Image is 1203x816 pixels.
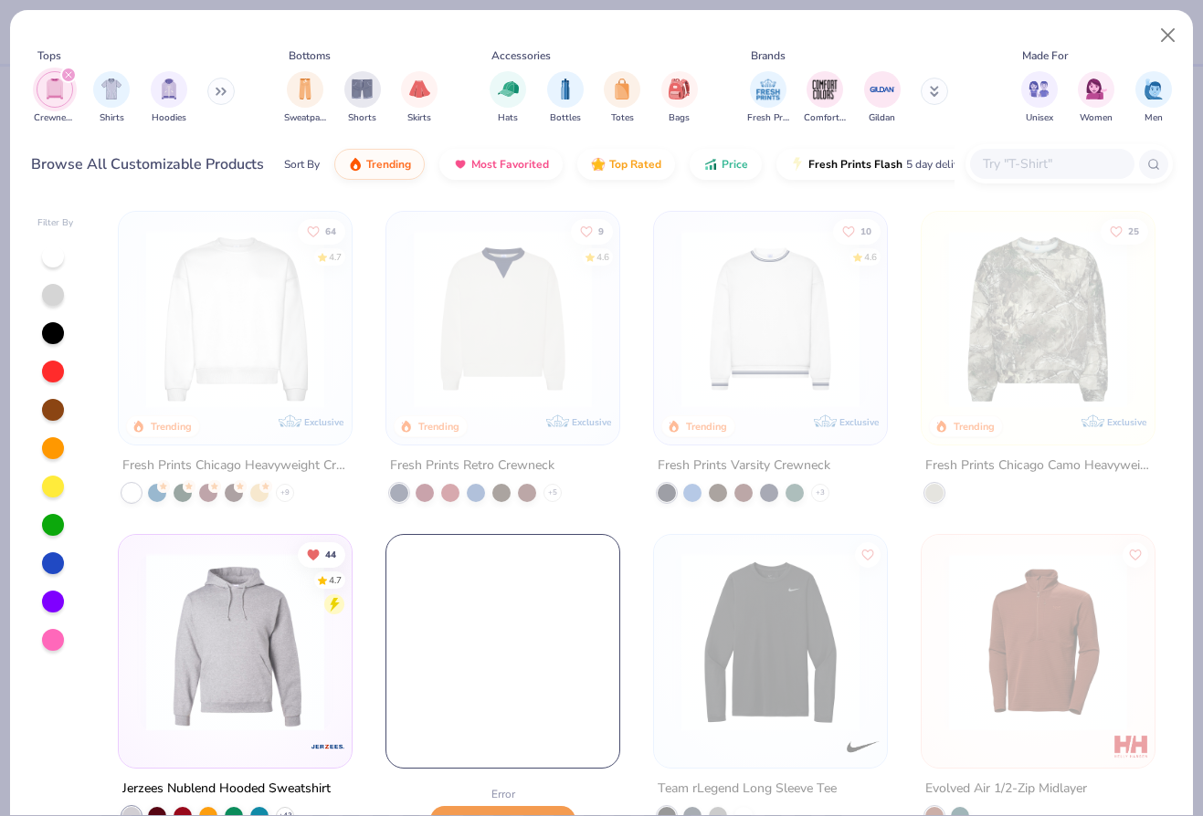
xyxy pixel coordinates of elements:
[37,216,74,230] div: Filter By
[37,47,61,64] div: Tops
[572,416,611,428] span: Exclusive
[808,157,902,172] span: Fresh Prints Flash
[839,416,879,428] span: Exclusive
[804,111,846,125] span: Comfort Colors
[295,78,315,99] img: Sweatpants Image
[1086,78,1107,99] img: Women Image
[1128,226,1139,235] span: 25
[609,157,661,172] span: Top Rated
[471,157,549,172] span: Most Favorited
[289,47,331,64] div: Bottoms
[547,71,584,125] button: filter button
[658,455,830,477] div: Fresh Prints Varsity Crewneck
[325,549,336,559] span: 44
[490,71,526,125] button: filter button
[159,78,179,99] img: Hoodies Image
[747,111,789,125] span: Fresh Prints
[869,111,895,125] span: Gildan
[940,230,1136,408] img: d9105e28-ed75-4fdd-addc-8b592ef863ea
[1029,78,1050,99] img: Unisex Image
[122,778,331,800] div: Jerzees Nublend Hooded Sweatshirt
[498,111,518,125] span: Hats
[100,111,124,125] span: Shirts
[669,111,690,125] span: Bags
[548,487,557,498] span: + 5
[596,250,609,264] div: 4.6
[1135,71,1172,125] button: filter button
[555,78,575,99] img: Bottles Image
[453,157,468,172] img: most_fav.gif
[34,71,76,125] button: filter button
[344,71,381,125] div: filter for Shorts
[329,573,342,587] div: 4.7
[310,728,346,765] img: Jerzees logo
[940,553,1136,731] img: 31e2041f-731c-4d09-8fd3-4626b5eca7e7
[547,71,584,125] div: filter for Bottles
[34,111,76,125] span: Crewnecks
[31,153,264,175] div: Browse All Customizable Products
[690,149,762,180] button: Price
[747,71,789,125] div: filter for Fresh Prints
[366,157,411,172] span: Trending
[906,154,974,175] span: 5 day delivery
[1145,111,1163,125] span: Men
[1101,218,1148,244] button: Like
[790,157,805,172] img: flash.gif
[491,47,551,64] div: Accessories
[869,76,896,103] img: Gildan Image
[334,149,425,180] button: Trending
[344,71,381,125] button: filter button
[658,778,837,800] div: Team rLegend Long Sleeve Tee
[498,78,519,99] img: Hats Image
[151,71,187,125] div: filter for Hoodies
[755,76,782,103] img: Fresh Prints Image
[93,71,130,125] div: filter for Shirts
[722,157,748,172] span: Price
[401,71,438,125] div: filter for Skirts
[864,71,901,125] button: filter button
[137,553,333,731] img: 3a414f12-a4cb-4ca9-8ee8-e32b16d9a56c
[401,71,438,125] button: filter button
[325,226,336,235] span: 64
[1135,71,1172,125] div: filter for Men
[860,226,871,235] span: 10
[669,78,689,99] img: Bags Image
[490,71,526,125] div: filter for Hats
[776,149,987,180] button: Fresh Prints Flash5 day delivery
[439,149,563,180] button: Most Favorited
[101,78,122,99] img: Shirts Image
[1080,111,1113,125] span: Women
[407,111,431,125] span: Skirts
[1078,71,1114,125] button: filter button
[1113,728,1149,765] img: Helly Hansen logo
[598,226,604,235] span: 9
[604,71,640,125] div: filter for Totes
[1022,47,1068,64] div: Made For
[661,71,698,125] div: filter for Bags
[151,71,187,125] button: filter button
[386,535,619,768] img: placeholder.png
[284,156,320,173] div: Sort By
[352,78,373,99] img: Shorts Image
[604,71,640,125] button: filter button
[612,78,632,99] img: Totes Image
[816,487,825,498] span: + 3
[672,230,869,408] img: 4d4398e1-a86f-4e3e-85fd-b9623566810e
[284,111,326,125] span: Sweatpants
[1021,71,1058,125] div: filter for Unisex
[747,71,789,125] button: filter button
[845,728,881,765] img: Nike logo
[348,111,376,125] span: Shorts
[298,541,345,567] button: Unlike
[1021,71,1058,125] button: filter button
[855,541,881,567] button: Like
[1144,78,1164,99] img: Men Image
[409,78,430,99] img: Skirts Image
[981,153,1122,174] input: Try "T-Shirt"
[93,71,130,125] button: filter button
[284,71,326,125] button: filter button
[1151,18,1186,53] button: Close
[804,71,846,125] div: filter for Comfort Colors
[577,149,675,180] button: Top Rated
[661,71,698,125] button: filter button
